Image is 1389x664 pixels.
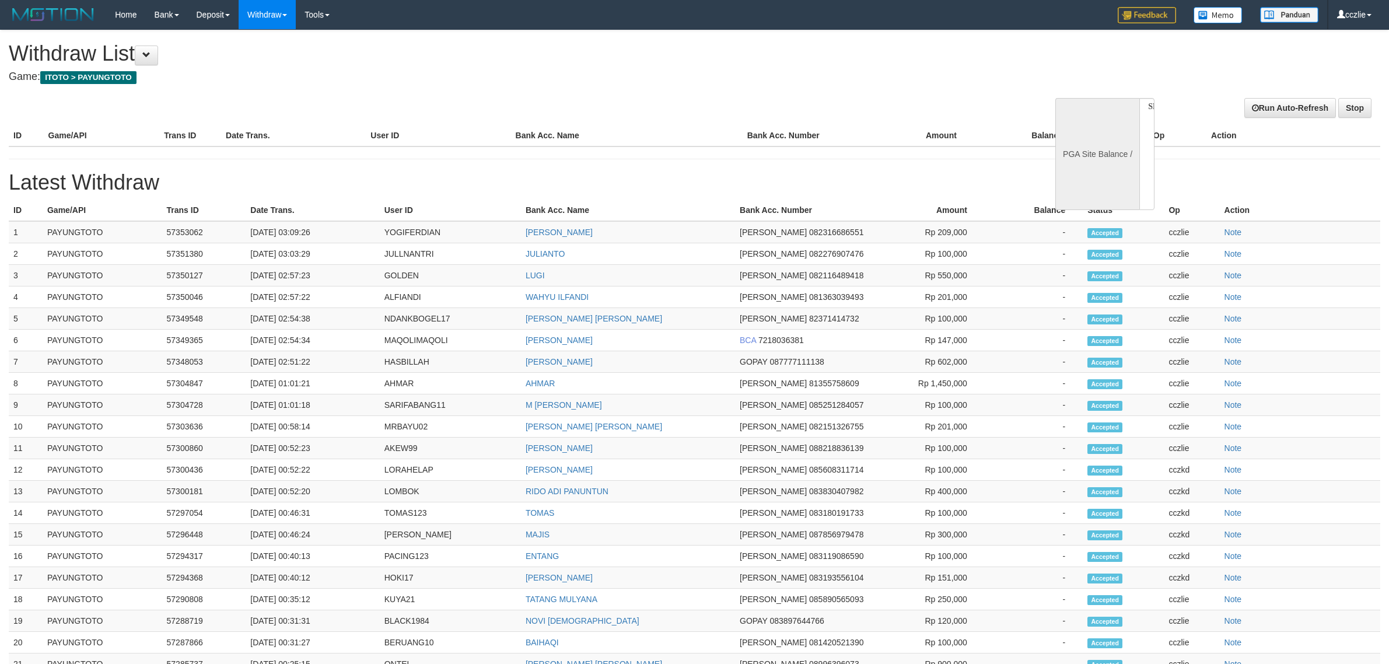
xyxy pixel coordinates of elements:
[246,416,379,438] td: [DATE] 00:58:14
[9,265,43,286] td: 3
[1164,351,1219,373] td: cczlie
[380,373,521,394] td: AHMAR
[9,125,44,146] th: ID
[809,530,863,539] span: 087856979478
[1224,249,1242,258] a: Note
[1083,200,1164,221] th: Status
[1118,7,1176,23] img: Feedback.jpg
[9,171,1380,194] h1: Latest Withdraw
[526,357,593,366] a: [PERSON_NAME]
[380,438,521,459] td: AKEW99
[1224,465,1242,474] a: Note
[40,71,137,84] span: ITOTO > PAYUNGTOTO
[246,200,379,221] th: Date Trans.
[877,502,985,524] td: Rp 100,000
[1224,292,1242,302] a: Note
[221,125,366,146] th: Date Trans.
[526,551,559,561] a: ENTANG
[1224,638,1242,647] a: Note
[526,508,555,518] a: TOMAS
[1164,502,1219,524] td: cczkd
[246,373,379,394] td: [DATE] 01:01:21
[809,551,863,561] span: 083119086590
[985,459,1083,481] td: -
[1164,416,1219,438] td: cczlie
[740,357,767,366] span: GOPAY
[162,610,246,632] td: 57288719
[1164,438,1219,459] td: cczlie
[246,632,379,653] td: [DATE] 00:31:27
[809,487,863,496] span: 083830407982
[877,330,985,351] td: Rp 147,000
[526,249,565,258] a: JULIANTO
[1194,7,1243,23] img: Button%20Memo.svg
[9,308,43,330] td: 5
[877,567,985,589] td: Rp 151,000
[985,524,1083,546] td: -
[526,443,593,453] a: [PERSON_NAME]
[9,524,43,546] td: 15
[380,546,521,567] td: PACING123
[1164,589,1219,610] td: cczlie
[1164,308,1219,330] td: cczlie
[1224,422,1242,431] a: Note
[740,487,807,496] span: [PERSON_NAME]
[246,330,379,351] td: [DATE] 02:54:34
[526,616,639,625] a: NOVI [DEMOGRAPHIC_DATA]
[740,551,807,561] span: [PERSON_NAME]
[366,125,510,146] th: User ID
[1164,265,1219,286] td: cczlie
[877,524,985,546] td: Rp 300,000
[1164,567,1219,589] td: cczkd
[740,249,807,258] span: [PERSON_NAME]
[162,416,246,438] td: 57303636
[246,221,379,243] td: [DATE] 03:09:26
[380,524,521,546] td: [PERSON_NAME]
[985,481,1083,502] td: -
[526,292,589,302] a: WAHYU ILFANDI
[246,308,379,330] td: [DATE] 02:54:38
[9,6,97,23] img: MOTION_logo.png
[1087,466,1122,476] span: Accepted
[1224,228,1242,237] a: Note
[162,330,246,351] td: 57349365
[1087,271,1122,281] span: Accepted
[43,502,162,524] td: PAYUNGTOTO
[246,567,379,589] td: [DATE] 00:40:12
[162,567,246,589] td: 57294368
[9,567,43,589] td: 17
[43,546,162,567] td: PAYUNGTOTO
[1149,125,1206,146] th: Op
[1224,616,1242,625] a: Note
[43,221,162,243] td: PAYUNGTOTO
[809,465,863,474] span: 085608311714
[162,459,246,481] td: 57300436
[380,632,521,653] td: BERUANG10
[526,400,602,410] a: M [PERSON_NAME]
[43,589,162,610] td: PAYUNGTOTO
[9,330,43,351] td: 6
[9,481,43,502] td: 13
[1224,530,1242,539] a: Note
[1260,7,1318,23] img: panduan.png
[1164,243,1219,265] td: cczlie
[985,373,1083,394] td: -
[162,589,246,610] td: 57290808
[974,125,1080,146] th: Balance
[43,243,162,265] td: PAYUNGTOTO
[246,351,379,373] td: [DATE] 02:51:22
[985,200,1083,221] th: Balance
[43,373,162,394] td: PAYUNGTOTO
[1206,125,1380,146] th: Action
[246,394,379,416] td: [DATE] 01:01:18
[809,638,863,647] span: 081420521390
[1087,228,1122,238] span: Accepted
[526,228,593,237] a: [PERSON_NAME]
[380,416,521,438] td: MRBAYU02
[162,524,246,546] td: 57296448
[1224,573,1242,582] a: Note
[1087,638,1122,648] span: Accepted
[44,125,160,146] th: Game/API
[9,459,43,481] td: 12
[1224,487,1242,496] a: Note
